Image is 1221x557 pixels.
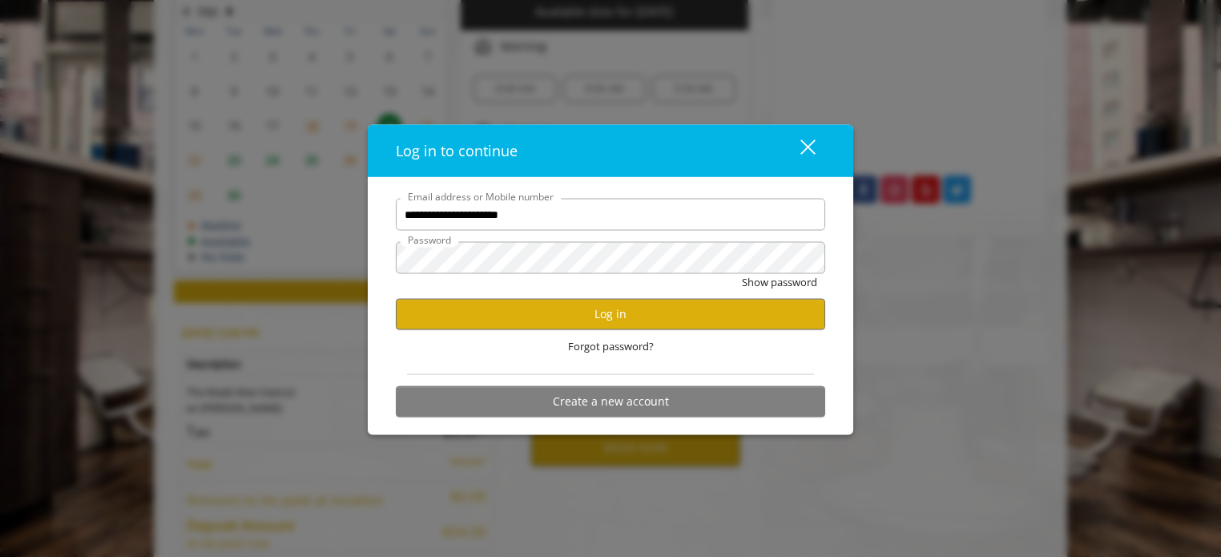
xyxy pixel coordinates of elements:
[400,232,459,248] label: Password
[782,139,814,163] div: close dialog
[396,298,825,329] button: Log in
[771,134,825,167] button: close dialog
[568,337,654,354] span: Forgot password?
[400,189,562,204] label: Email address or Mobile number
[396,385,825,417] button: Create a new account
[396,141,518,160] span: Log in to continue
[396,199,825,231] input: Email address or Mobile number
[396,242,825,274] input: Password
[742,274,817,291] button: Show password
